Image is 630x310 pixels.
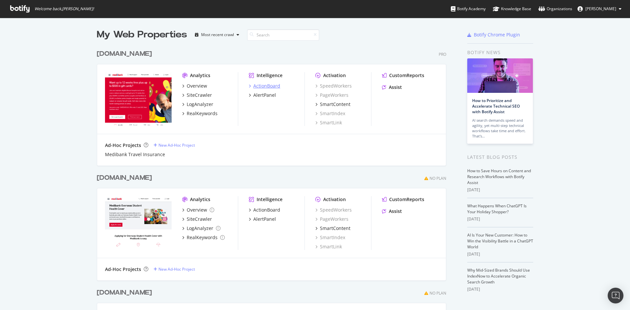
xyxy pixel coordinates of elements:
[315,207,352,213] a: SpeedWorkers
[474,31,520,38] div: Botify Chrome Plugin
[182,110,218,117] a: RealKeywords
[187,101,213,108] div: LogAnalyzer
[201,33,234,37] div: Most recent crawl
[182,207,214,213] a: Overview
[538,6,572,12] div: Organizations
[97,173,155,183] a: [DOMAIN_NAME]
[315,83,352,89] a: SpeedWorkers
[190,196,210,203] div: Analytics
[608,288,623,303] div: Open Intercom Messenger
[257,196,283,203] div: Intelligence
[315,101,350,108] a: SmartContent
[192,30,242,40] button: Most recent crawl
[182,216,212,222] a: SiteCrawler
[382,208,402,215] a: Assist
[97,173,152,183] div: [DOMAIN_NAME]
[572,4,627,14] button: [PERSON_NAME]
[323,196,346,203] div: Activation
[467,58,533,93] img: How to Prioritize and Accelerate Technical SEO with Botify Assist
[467,203,527,215] a: What Happens When ChatGPT Is Your Holiday Shopper?
[249,216,276,222] a: AlertPanel
[105,196,172,249] img: Medibankoshc.com.au
[253,207,280,213] div: ActionBoard
[472,118,528,139] div: AI search demands speed and agility, yet multi-step technical workflows take time and effort. Tha...
[467,168,531,185] a: How to Save Hours on Content and Research Workflows with Botify Assist
[34,6,94,11] span: Welcome back, [PERSON_NAME] !
[320,101,350,108] div: SmartContent
[182,234,225,241] a: RealKeywords
[472,98,520,114] a: How to Prioritize and Accelerate Technical SEO with Botify Assist
[389,84,402,91] div: Assist
[382,84,402,91] a: Assist
[97,288,152,298] div: [DOMAIN_NAME]
[467,267,530,285] a: Why Mid-Sized Brands Should Use IndexNow to Accelerate Organic Search Growth
[187,110,218,117] div: RealKeywords
[467,251,533,257] div: [DATE]
[154,142,195,148] a: New Ad-Hoc Project
[187,234,218,241] div: RealKeywords
[467,286,533,292] div: [DATE]
[187,216,212,222] div: SiteCrawler
[315,243,342,250] a: SmartLink
[315,234,345,241] a: SmartIndex
[430,176,446,181] div: No Plan
[187,92,212,98] div: SiteCrawler
[467,49,533,56] div: Botify news
[315,216,348,222] a: PageWorkers
[315,119,342,126] a: SmartLink
[249,83,280,89] a: ActionBoard
[158,142,195,148] div: New Ad-Hoc Project
[323,72,346,79] div: Activation
[182,225,220,232] a: LogAnalyzer
[320,225,350,232] div: SmartContent
[467,154,533,161] div: Latest Blog Posts
[253,216,276,222] div: AlertPanel
[105,142,141,149] div: Ad-Hoc Projects
[105,72,172,125] img: Medibank.com.au
[249,92,276,98] a: AlertPanel
[430,290,446,296] div: No Plan
[389,208,402,215] div: Assist
[190,72,210,79] div: Analytics
[97,49,155,59] a: [DOMAIN_NAME]
[382,196,424,203] a: CustomReports
[158,266,195,272] div: New Ad-Hoc Project
[182,101,213,108] a: LogAnalyzer
[97,288,155,298] a: [DOMAIN_NAME]
[493,6,531,12] div: Knowledge Base
[154,266,195,272] a: New Ad-Hoc Project
[467,216,533,222] div: [DATE]
[187,225,213,232] div: LogAnalyzer
[257,72,283,79] div: Intelligence
[467,187,533,193] div: [DATE]
[97,49,152,59] div: [DOMAIN_NAME]
[389,196,424,203] div: CustomReports
[105,266,141,273] div: Ad-Hoc Projects
[187,83,207,89] div: Overview
[315,92,348,98] a: PageWorkers
[389,72,424,79] div: CustomReports
[467,232,533,250] a: AI Is Your New Customer: How to Win the Visibility Battle in a ChatGPT World
[451,6,486,12] div: Botify Academy
[585,6,616,11] span: Armaan Gandhok
[315,225,350,232] a: SmartContent
[315,110,345,117] a: SmartIndex
[105,151,165,158] a: Medibank Travel Insurance
[253,92,276,98] div: AlertPanel
[382,72,424,79] a: CustomReports
[97,28,187,41] div: My Web Properties
[187,207,207,213] div: Overview
[253,83,280,89] div: ActionBoard
[439,52,446,57] div: Pro
[182,92,212,98] a: SiteCrawler
[467,31,520,38] a: Botify Chrome Plugin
